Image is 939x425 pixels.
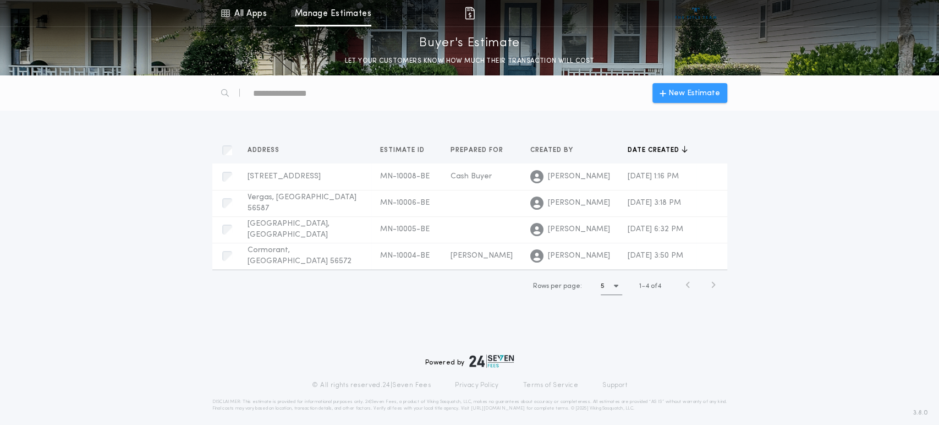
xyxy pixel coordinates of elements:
[645,283,649,290] span: 4
[469,355,514,368] img: logo
[628,172,679,181] span: [DATE] 1:16 PM
[601,281,605,292] h1: 5
[380,225,430,233] span: MN-10005-BE
[601,277,622,295] button: 5
[380,172,430,181] span: MN-10008-BE
[533,283,582,290] span: Rows per page:
[248,193,356,212] span: Vergas, [GEOGRAPHIC_DATA] 56587
[248,146,282,155] span: Address
[628,146,682,155] span: Date created
[530,146,575,155] span: Created by
[651,281,661,291] span: of 4
[312,381,431,390] p: © All rights reserved. 24|Seven Fees
[668,88,720,99] span: New Estimate
[470,406,525,411] a: [URL][DOMAIN_NAME]
[380,145,433,156] button: Estimate ID
[455,381,499,390] a: Privacy Policy
[652,83,727,103] button: New Estimate
[523,381,578,390] a: Terms of Service
[530,145,581,156] button: Created by
[248,220,330,239] span: [GEOGRAPHIC_DATA], [GEOGRAPHIC_DATA]
[451,172,492,181] span: Cash Buyer
[675,8,716,19] img: vs-icon
[639,283,641,290] span: 1
[913,408,928,418] span: 3.8.0
[451,146,506,155] span: Prepared for
[248,172,321,181] span: [STREET_ADDRESS]
[548,224,610,235] span: [PERSON_NAME]
[628,252,683,260] span: [DATE] 3:50 PM
[380,199,430,207] span: MN-10006-BE
[451,252,513,260] span: [PERSON_NAME]
[425,355,514,368] div: Powered by
[628,145,688,156] button: Date created
[419,35,520,52] p: Buyer's Estimate
[602,381,627,390] a: Support
[333,56,605,67] p: LET YOUR CUSTOMERS KNOW HOW MUCH THEIR TRANSACTION WILL COST
[628,225,683,233] span: [DATE] 6:32 PM
[548,171,610,182] span: [PERSON_NAME]
[248,246,352,265] span: Cormorant, [GEOGRAPHIC_DATA] 56572
[380,146,427,155] span: Estimate ID
[548,250,610,261] span: [PERSON_NAME]
[248,145,288,156] button: Address
[628,199,681,207] span: [DATE] 3:18 PM
[548,198,610,209] span: [PERSON_NAME]
[463,7,476,20] img: img
[212,399,727,412] p: DISCLAIMER: This estimate is provided for informational purposes only. 24|Seven Fees, a product o...
[380,252,430,260] span: MN-10004-BE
